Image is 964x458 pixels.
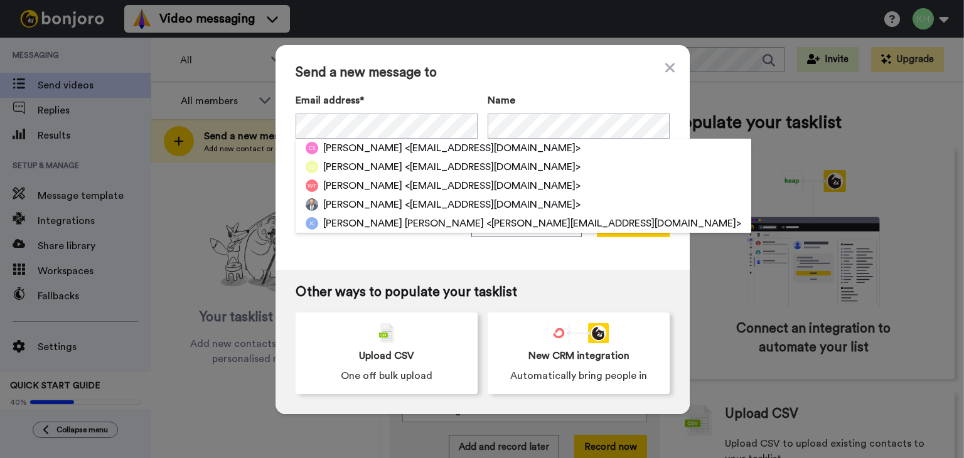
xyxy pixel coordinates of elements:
span: <[EMAIL_ADDRESS][DOMAIN_NAME]> [405,178,581,193]
span: <[EMAIL_ADDRESS][DOMAIN_NAME]> [405,141,581,156]
span: <[EMAIL_ADDRESS][DOMAIN_NAME]> [405,197,581,212]
label: Email address* [296,93,478,108]
span: Upload CSV [359,348,414,363]
span: [PERSON_NAME] [323,178,402,193]
img: d08e821c-05bc-4e28-be0b-11bcf2165c5e.jpg [306,198,318,211]
div: animation [549,323,609,343]
img: cs.png [306,142,318,154]
img: jc.png [306,217,318,230]
span: Other ways to populate your tasklist [296,285,670,300]
span: [PERSON_NAME] [323,141,402,156]
span: <[PERSON_NAME][EMAIL_ADDRESS][DOMAIN_NAME]> [486,216,741,231]
img: csv-grey.png [379,323,394,343]
img: wt.png [306,179,318,192]
span: Name [488,93,515,108]
span: One off bulk upload [341,368,432,383]
img: ed.png [306,161,318,173]
span: Automatically bring people in [510,368,647,383]
span: [PERSON_NAME] [323,197,402,212]
span: [PERSON_NAME] [PERSON_NAME] [323,216,484,231]
span: <[EMAIL_ADDRESS][DOMAIN_NAME]> [405,159,581,174]
span: [PERSON_NAME] [323,159,402,174]
span: Send a new message to [296,65,670,80]
span: New CRM integration [528,348,629,363]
